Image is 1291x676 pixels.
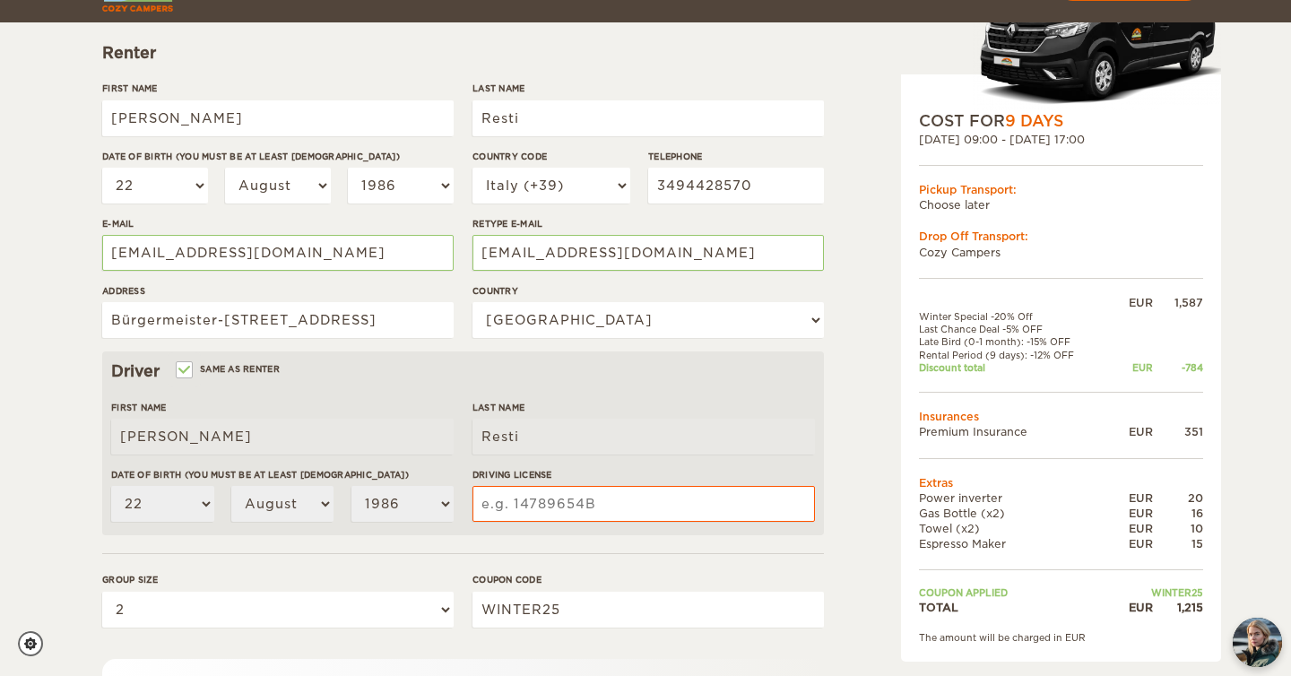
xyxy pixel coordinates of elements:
[1153,600,1203,615] div: 1,215
[472,284,824,298] label: Country
[1153,490,1203,506] div: 20
[919,521,1111,536] td: Towel (x2)
[1111,536,1153,551] div: EUR
[472,401,815,414] label: Last Name
[1153,295,1203,310] div: 1,587
[1111,295,1153,310] div: EUR
[102,100,454,136] input: e.g. William
[919,586,1111,599] td: Coupon applied
[18,631,55,656] a: Cookie settings
[102,235,454,271] input: e.g. example@example.com
[919,132,1203,147] div: [DATE] 09:00 - [DATE] 17:00
[919,631,1203,644] div: The amount will be charged in EUR
[111,468,454,481] label: Date of birth (You must be at least [DEMOGRAPHIC_DATA])
[919,490,1111,506] td: Power inverter
[102,573,454,586] label: Group size
[919,361,1111,374] td: Discount total
[1111,600,1153,615] div: EUR
[472,573,824,586] label: Coupon code
[648,150,824,163] label: Telephone
[178,360,280,377] label: Same as renter
[111,419,454,455] input: e.g. William
[1111,506,1153,521] div: EUR
[102,217,454,230] label: E-mail
[1153,506,1203,521] div: 16
[919,424,1111,439] td: Premium Insurance
[919,182,1203,197] div: Pickup Transport:
[919,323,1111,335] td: Last Chance Deal -5% OFF
[919,475,1203,490] td: Extras
[919,229,1203,244] div: Drop Off Transport:
[102,42,824,64] div: Renter
[1005,112,1063,130] span: 9 Days
[102,150,454,163] label: Date of birth (You must be at least [DEMOGRAPHIC_DATA])
[1153,424,1203,439] div: 351
[472,468,815,481] label: Driving License
[919,409,1203,424] td: Insurances
[1153,521,1203,536] div: 10
[102,302,454,338] input: e.g. Street, City, Zip Code
[919,335,1111,348] td: Late Bird (0-1 month): -15% OFF
[1111,424,1153,439] div: EUR
[472,217,824,230] label: Retype E-mail
[919,600,1111,615] td: TOTAL
[919,110,1203,132] div: COST FOR
[102,82,454,95] label: First Name
[472,419,815,455] input: e.g. Smith
[919,310,1111,323] td: Winter Special -20% Off
[1233,618,1282,667] button: chat-button
[919,197,1203,212] td: Choose later
[472,82,824,95] label: Last Name
[919,536,1111,551] td: Espresso Maker
[111,401,454,414] label: First Name
[1153,536,1203,551] div: 15
[1111,361,1153,374] div: EUR
[178,366,189,377] input: Same as renter
[472,150,630,163] label: Country Code
[919,506,1111,521] td: Gas Bottle (x2)
[472,100,824,136] input: e.g. Smith
[472,235,824,271] input: e.g. example@example.com
[1111,521,1153,536] div: EUR
[102,284,454,298] label: Address
[1233,618,1282,667] img: Freyja at Cozy Campers
[1111,490,1153,506] div: EUR
[648,168,824,204] input: e.g. 1 234 567 890
[1153,361,1203,374] div: -784
[1111,586,1203,599] td: WINTER25
[472,486,815,522] input: e.g. 14789654B
[919,245,1203,260] td: Cozy Campers
[111,360,815,382] div: Driver
[919,349,1111,361] td: Rental Period (9 days): -12% OFF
